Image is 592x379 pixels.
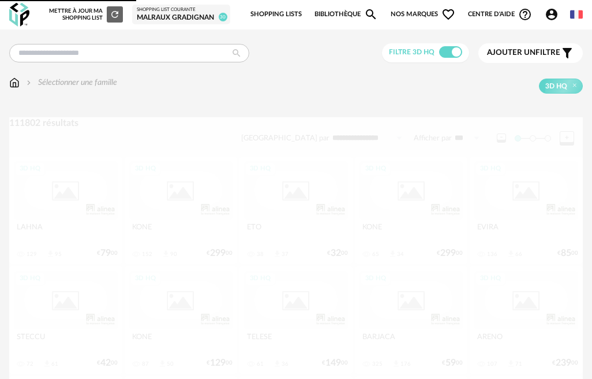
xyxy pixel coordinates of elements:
[545,8,564,21] span: Account Circle icon
[137,7,226,13] div: Shopping List courante
[441,8,455,21] span: Heart Outline icon
[478,43,583,63] button: Ajouter unfiltre Filter icon
[49,6,123,23] div: Mettre à jour ma Shopping List
[24,77,33,88] img: svg+xml;base64,PHN2ZyB3aWR0aD0iMTYiIGhlaWdodD0iMTYiIHZpZXdCb3g9IjAgMCAxNiAxNiIgZmlsbD0ibm9uZSIgeG...
[560,46,574,60] span: Filter icon
[364,8,378,21] span: Magnify icon
[250,2,302,27] a: Shopping Lists
[487,49,535,57] span: Ajouter un
[9,77,20,88] img: svg+xml;base64,PHN2ZyB3aWR0aD0iMTYiIGhlaWdodD0iMTciIHZpZXdCb3g9IjAgMCAxNiAxNyIgZmlsbD0ibm9uZSIgeG...
[24,77,117,88] div: Sélectionner une famille
[468,8,532,21] span: Centre d'aideHelp Circle Outline icon
[389,49,434,55] span: Filtre 3D HQ
[391,2,455,27] span: Nos marques
[110,12,120,17] span: Refresh icon
[487,48,560,58] span: filtre
[545,81,567,91] span: 3D HQ
[545,8,559,21] span: Account Circle icon
[137,13,226,23] div: Malraux Gradignan
[9,3,29,27] img: OXP
[314,2,378,27] a: BibliothèqueMagnify icon
[518,8,532,21] span: Help Circle Outline icon
[570,8,583,21] img: fr
[137,7,226,22] a: Shopping List courante Malraux Gradignan 30
[219,13,227,21] span: 30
